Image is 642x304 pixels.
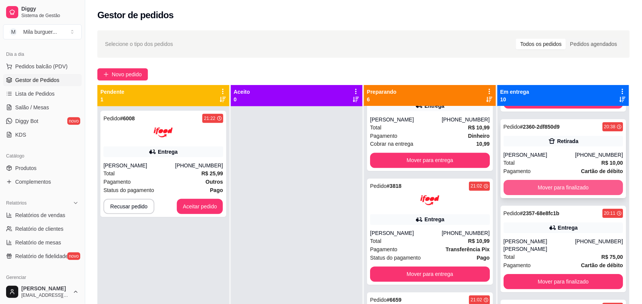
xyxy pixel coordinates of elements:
[601,254,623,260] strong: R$ 75,00
[558,224,578,232] div: Entrega
[103,162,175,169] div: [PERSON_NAME]
[15,76,59,84] span: Gestor de Pedidos
[3,209,82,221] a: Relatórios de vendas
[501,88,529,96] p: Em entrega
[520,124,559,130] strong: # 2360-2df850d9
[420,191,439,210] img: ifood
[370,230,442,237] div: [PERSON_NAME]
[15,252,68,260] span: Relatório de fidelidade
[370,254,421,262] span: Status do pagamento
[206,179,223,185] strong: Outros
[3,101,82,113] a: Salão / Mesas
[468,238,490,244] strong: R$ 10,99
[23,28,57,36] div: Mila burguer ...
[387,297,402,303] strong: # 6659
[504,274,623,289] button: Mover para finalizado
[424,216,444,224] div: Entrega
[3,250,82,262] a: Relatório de fidelidadenovo
[202,170,223,176] strong: R$ 25,99
[10,28,17,36] span: M
[370,267,490,282] button: Mover para entrega
[204,115,215,121] div: 21:22
[504,210,520,216] span: Pedido
[442,230,489,237] div: [PHONE_NUMBER]
[3,88,82,100] a: Lista de Pedidos
[120,115,135,121] strong: # 6008
[601,160,623,166] strong: R$ 10,00
[103,115,120,121] span: Pedido
[234,96,250,103] p: 0
[3,74,82,86] a: Gestor de Pedidos
[3,176,82,188] a: Complementos
[103,178,131,186] span: Pagamento
[210,187,223,193] strong: Pago
[15,63,68,70] span: Pedidos balcão (PDV)
[103,199,154,214] button: Recusar pedido
[581,168,623,174] strong: Cartão de débito
[15,239,61,246] span: Relatório de mesas
[557,137,578,145] div: Retirada
[367,96,397,103] p: 6
[520,210,559,216] strong: # 2357-68e8fc1b
[15,104,49,111] span: Salão / Mesas
[15,131,26,139] span: KDS
[158,148,178,156] div: Entrega
[15,225,64,233] span: Relatório de clientes
[504,238,575,253] div: [PERSON_NAME] [PERSON_NAME]
[97,68,148,80] button: Novo pedido
[97,9,174,21] h2: Gestor de pedidos
[112,70,142,79] span: Novo pedido
[234,88,250,96] p: Aceito
[6,200,27,206] span: Relatórios
[370,246,397,254] span: Pagamento
[3,271,82,284] div: Gerenciar
[3,162,82,174] a: Produtos
[504,253,515,261] span: Total
[103,186,154,194] span: Status do pagamento
[468,133,490,139] strong: Dinheiro
[15,117,38,125] span: Diggy Bot
[575,151,623,159] div: [PHONE_NUMBER]
[3,129,82,141] a: KDS
[103,169,115,178] span: Total
[154,123,173,142] img: ifood
[446,247,490,253] strong: Transferência Pix
[15,211,65,219] span: Relatórios de vendas
[3,283,82,301] button: [PERSON_NAME][EMAIL_ADDRESS][DOMAIN_NAME]
[370,297,387,303] span: Pedido
[21,6,79,13] span: Diggy
[370,153,490,168] button: Mover para entrega
[3,150,82,162] div: Catálogo
[21,292,70,298] span: [EMAIL_ADDRESS][DOMAIN_NAME]
[504,151,575,159] div: [PERSON_NAME]
[3,60,82,72] button: Pedidos balcão (PDV)
[387,183,402,189] strong: # 3818
[604,124,615,130] div: 20:38
[477,255,489,261] strong: Pago
[177,199,223,214] button: Aceitar pedido
[100,88,124,96] p: Pendente
[367,88,397,96] p: Preparando
[504,124,520,130] span: Pedido
[504,167,531,175] span: Pagamento
[476,141,489,147] strong: 10,99
[15,164,37,172] span: Produtos
[504,180,623,195] button: Mover para finalizado
[370,183,387,189] span: Pedido
[3,3,82,21] a: DiggySistema de Gestão
[566,39,621,49] div: Pedidos agendados
[21,285,70,292] span: [PERSON_NAME]
[103,72,109,77] span: plus
[15,90,55,98] span: Lista de Pedidos
[3,115,82,127] a: Diggy Botnovo
[21,13,79,19] span: Sistema de Gestão
[581,262,623,268] strong: Cartão de débito
[468,124,490,131] strong: R$ 10,99
[604,210,615,216] div: 20:11
[175,162,223,169] div: [PHONE_NUMBER]
[516,39,566,49] div: Todos os pedidos
[3,223,82,235] a: Relatório de clientes
[504,261,531,269] span: Pagamento
[442,116,489,123] div: [PHONE_NUMBER]
[575,238,623,253] div: [PHONE_NUMBER]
